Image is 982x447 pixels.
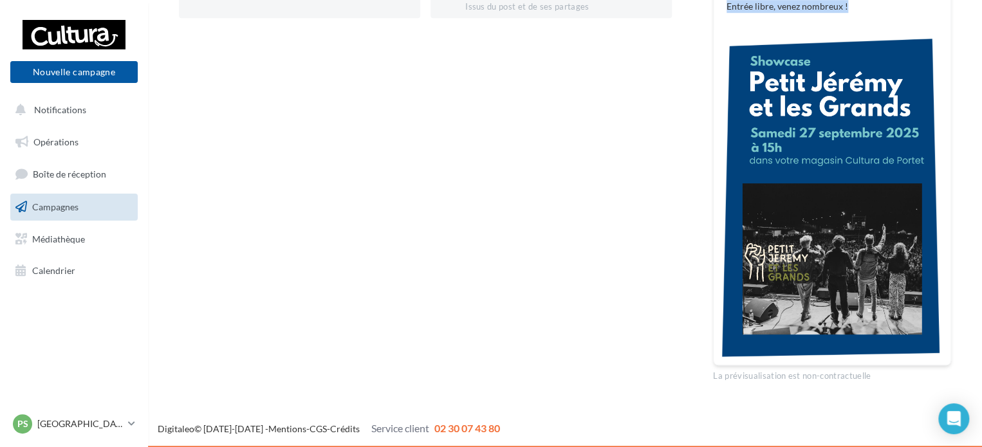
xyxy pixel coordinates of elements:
p: [GEOGRAPHIC_DATA] [37,417,123,430]
a: Crédits [330,423,360,434]
a: PS [GEOGRAPHIC_DATA] [10,412,138,436]
span: PS [17,417,28,430]
button: Nouvelle campagne [10,61,138,83]
a: Boîte de réception [8,160,140,188]
a: Calendrier [8,257,140,284]
a: Médiathèque [8,226,140,253]
span: © [DATE]-[DATE] - - - [158,423,500,434]
a: Opérations [8,129,140,156]
div: La prévisualisation est non-contractuelle [713,365,951,382]
span: Calendrier [32,265,75,276]
div: Issus du post et de ses partages [465,1,662,13]
span: Campagnes [32,201,79,212]
span: Service client [371,422,429,434]
span: Notifications [34,104,86,115]
span: Opérations [33,136,79,147]
span: Boîte de réception [33,169,106,179]
a: CGS [310,423,327,434]
a: Campagnes [8,194,140,221]
a: Digitaleo [158,423,194,434]
button: Notifications [8,96,135,123]
div: Open Intercom Messenger [938,403,969,434]
a: Mentions [268,423,306,434]
span: Médiathèque [32,233,85,244]
span: 02 30 07 43 80 [434,422,500,434]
